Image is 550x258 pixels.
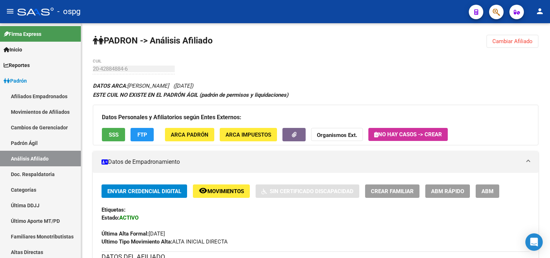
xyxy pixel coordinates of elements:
span: Movimientos [207,188,244,195]
span: ABM [481,188,493,195]
h3: Datos Personales y Afiliatorios según Entes Externos: [102,112,529,122]
span: Crear Familiar [371,188,414,195]
button: Organismos Ext. [311,128,363,141]
mat-icon: menu [6,7,15,16]
button: ARCA Padrón [165,128,214,141]
span: ABM Rápido [431,188,464,195]
strong: Última Alta Formal: [102,230,149,237]
strong: DATOS ARCA: [93,83,127,89]
span: [PERSON_NAME] [93,83,169,89]
span: Cambiar Afiliado [492,38,533,45]
span: Sin Certificado Discapacidad [270,188,353,195]
mat-expansion-panel-header: Datos de Empadronamiento [93,151,538,173]
mat-panel-title: Datos de Empadronamiento [102,158,521,166]
div: Open Intercom Messenger [525,233,543,251]
button: ARCA Impuestos [220,128,277,141]
strong: PADRON -> Análisis Afiliado [93,36,213,46]
span: Enviar Credencial Digital [107,188,181,195]
span: FTP [137,132,147,138]
span: Padrón [4,77,27,85]
span: Reportes [4,61,30,69]
button: No hay casos -> Crear [368,128,448,141]
button: ABM [476,184,499,198]
span: ARCA Impuestos [226,132,271,138]
button: SSS [102,128,125,141]
span: ARCA Padrón [171,132,208,138]
button: Crear Familiar [365,184,419,198]
strong: Estado: [102,215,119,221]
span: ([DATE]) [173,83,193,89]
span: No hay casos -> Crear [374,131,442,138]
strong: ESTE CUIL NO EXISTE EN EL PADRÓN ÁGIL (padrón de permisos y liquidaciones) [93,92,288,98]
button: ABM Rápido [425,184,470,198]
strong: Organismos Ext. [317,132,357,138]
mat-icon: person [535,7,544,16]
span: - ospg [57,4,80,20]
span: ALTA INICIAL DIRECTA [102,238,228,245]
button: Sin Certificado Discapacidad [256,184,359,198]
span: [DATE] [102,230,165,237]
strong: Etiquetas: [102,207,125,213]
mat-icon: remove_red_eye [199,186,207,195]
strong: ACTIVO [119,215,138,221]
button: Cambiar Afiliado [487,35,538,48]
span: Inicio [4,46,22,54]
span: SSS [109,132,119,138]
button: Enviar Credencial Digital [102,184,187,198]
button: Movimientos [193,184,250,198]
span: Firma Express [4,30,41,38]
button: FTP [131,128,154,141]
strong: Ultimo Tipo Movimiento Alta: [102,238,172,245]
